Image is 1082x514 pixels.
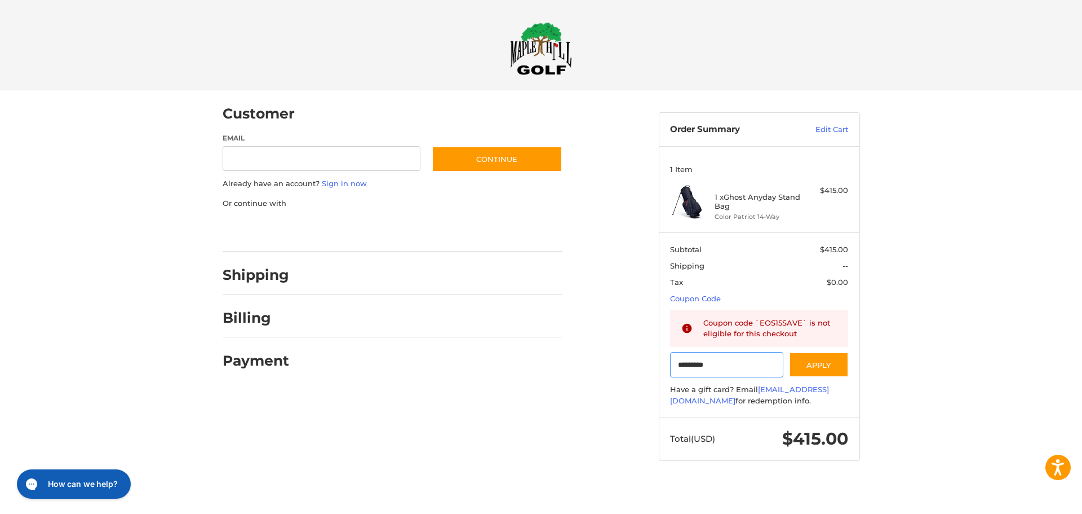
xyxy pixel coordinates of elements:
span: $415.00 [820,245,848,254]
p: Already have an account? [223,178,562,190]
div: Coupon code `EOS15SAVE` is not eligible for this checkout [703,318,837,340]
h2: Payment [223,352,289,370]
li: Color Patriot 14-Way [715,212,801,222]
iframe: PayPal-paypal [219,220,303,240]
span: $0.00 [827,278,848,287]
a: Coupon Code [670,294,721,303]
h2: Shipping [223,266,289,284]
div: $415.00 [804,185,848,196]
iframe: PayPal-paylater [314,220,399,240]
span: $415.00 [782,428,848,449]
button: Apply [789,352,849,377]
span: Tax [670,278,683,287]
a: [EMAIL_ADDRESS][DOMAIN_NAME] [670,385,829,405]
h3: Order Summary [670,124,791,135]
input: Gift Certificate or Coupon Code [670,352,783,377]
div: Have a gift card? Email for redemption info. [670,384,848,406]
a: Edit Cart [791,124,848,135]
span: Subtotal [670,245,702,254]
p: Or continue with [223,198,562,209]
h3: 1 Item [670,165,848,174]
iframe: PayPal-venmo [410,220,494,240]
span: Total (USD) [670,433,715,444]
h2: Billing [223,309,289,327]
span: Shipping [670,261,704,270]
img: Maple Hill Golf [510,22,572,75]
button: Continue [432,146,562,172]
span: -- [842,261,848,270]
h2: Customer [223,105,295,122]
iframe: Gorgias live chat messenger [11,465,134,503]
a: Sign in now [322,179,367,188]
label: Email [223,133,421,143]
h4: 1 x Ghost Anyday Stand Bag [715,192,801,211]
